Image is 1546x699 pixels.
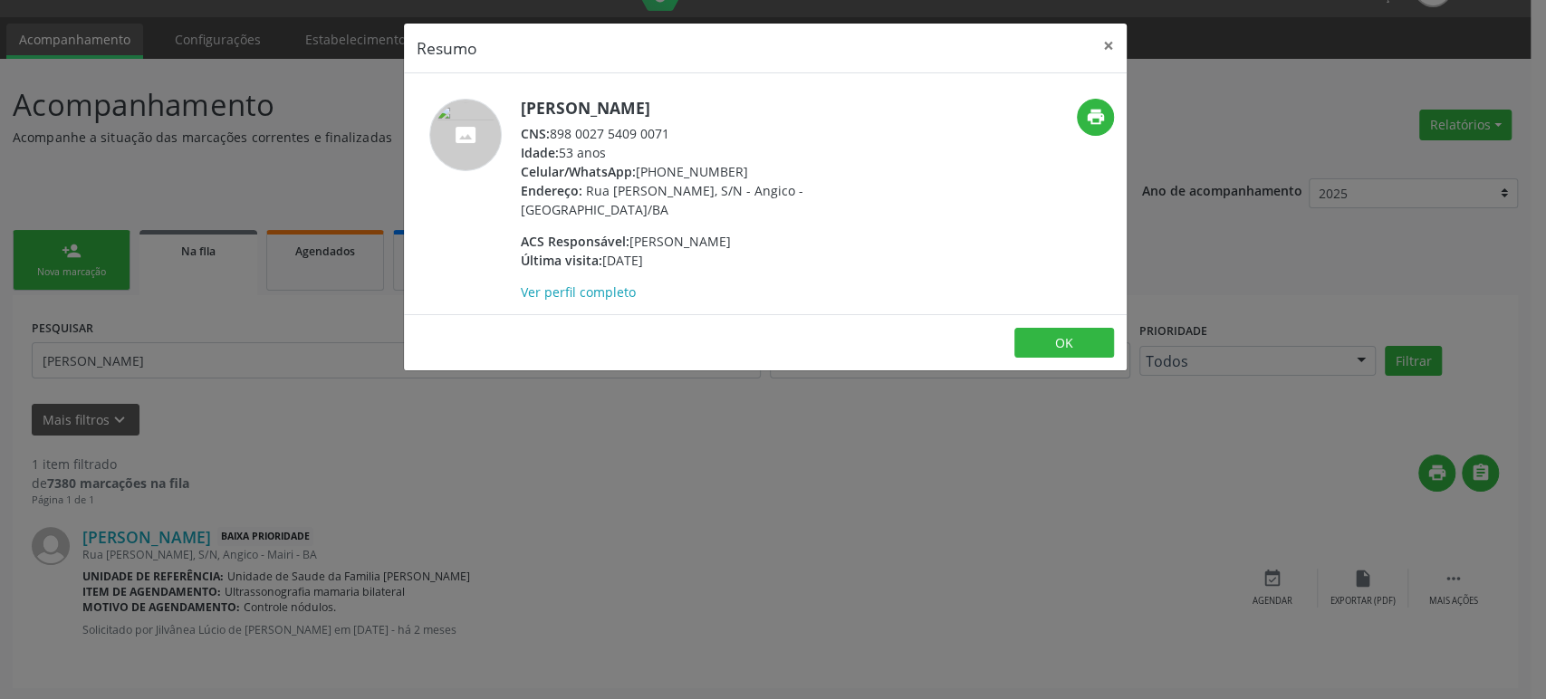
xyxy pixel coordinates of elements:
[521,232,873,251] div: [PERSON_NAME]
[521,99,873,118] h5: [PERSON_NAME]
[521,163,636,180] span: Celular/WhatsApp:
[521,283,636,301] a: Ver perfil completo
[521,182,803,218] span: Rua [PERSON_NAME], S/N - Angico - [GEOGRAPHIC_DATA]/BA
[1085,107,1105,127] i: print
[1077,99,1114,136] button: print
[417,36,477,60] h5: Resumo
[521,144,559,161] span: Idade:
[521,182,582,199] span: Endereço:
[1090,24,1127,68] button: Close
[521,143,873,162] div: 53 anos
[1014,328,1114,359] button: OK
[429,99,502,171] img: accompaniment
[521,124,873,143] div: 898 0027 5409 0071
[521,251,873,270] div: [DATE]
[521,162,873,181] div: [PHONE_NUMBER]
[521,233,629,250] span: ACS Responsável:
[521,125,550,142] span: CNS:
[521,252,602,269] span: Última visita:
